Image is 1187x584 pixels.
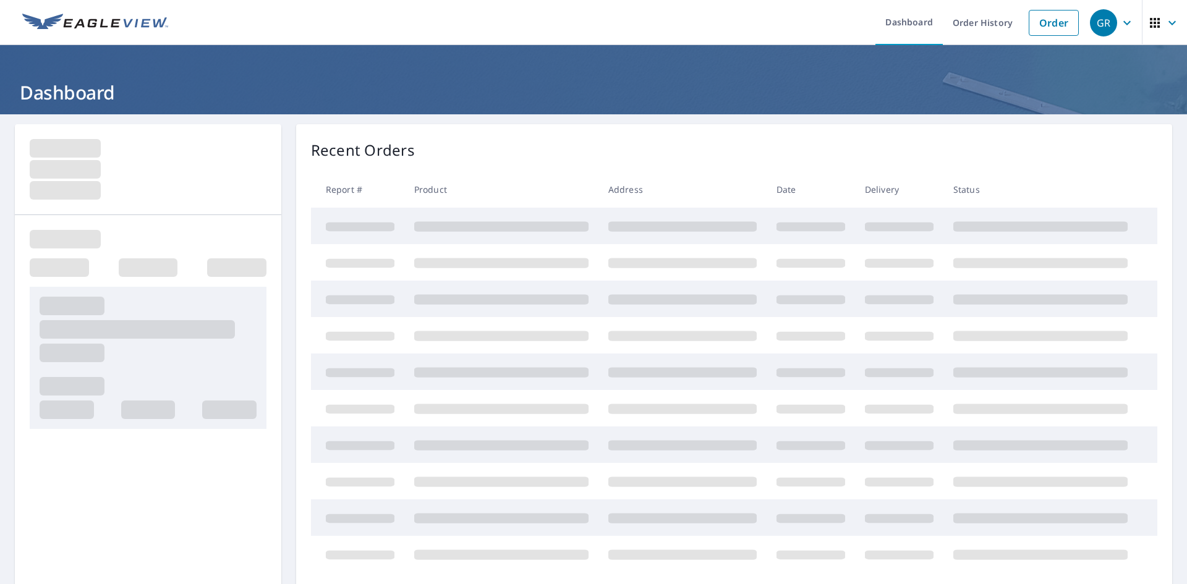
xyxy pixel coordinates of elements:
p: Recent Orders [311,139,415,161]
th: Address [598,171,767,208]
th: Report # [311,171,404,208]
th: Date [767,171,855,208]
th: Product [404,171,598,208]
div: GR [1090,9,1117,36]
th: Status [943,171,1138,208]
img: EV Logo [22,14,168,32]
a: Order [1029,10,1079,36]
h1: Dashboard [15,80,1172,105]
th: Delivery [855,171,943,208]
